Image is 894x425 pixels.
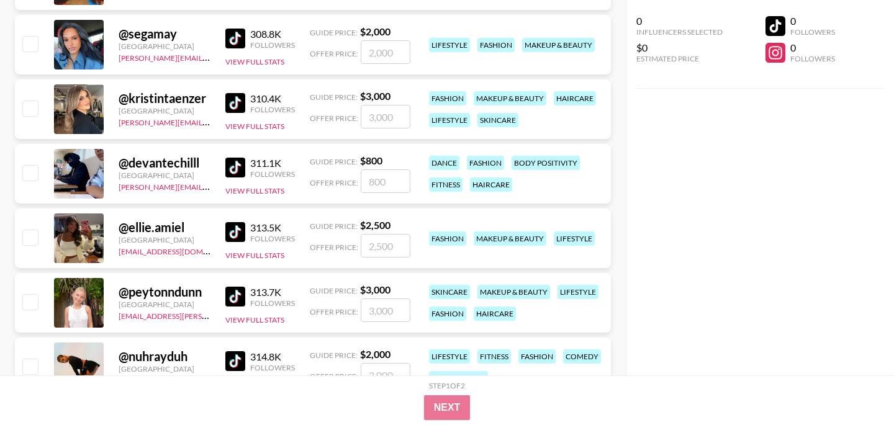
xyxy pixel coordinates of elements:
div: haircare [470,177,512,192]
div: lifestyle [554,231,595,246]
span: Guide Price: [310,351,358,360]
div: Followers [250,234,295,243]
button: View Full Stats [225,251,284,260]
div: Followers [250,105,295,114]
div: 311.1K [250,157,295,169]
span: Guide Price: [310,28,358,37]
img: TikTok [225,29,245,48]
img: TikTok [225,158,245,177]
div: 310.4K [250,92,295,105]
div: 308.8K [250,28,295,40]
span: Offer Price: [310,178,358,187]
input: 3,000 [361,298,410,322]
a: [EMAIL_ADDRESS][DOMAIN_NAME] [119,244,243,256]
div: skincare [429,285,470,299]
div: @ nuhrayduh [119,349,210,364]
span: Offer Price: [310,243,358,252]
div: [GEOGRAPHIC_DATA] [119,300,210,309]
input: 2,500 [361,234,410,257]
div: fashion [429,306,466,321]
a: [PERSON_NAME][EMAIL_ADDRESS][DOMAIN_NAME] [119,51,302,63]
input: 3,000 [361,105,410,128]
div: makeup & beauty [522,38,595,52]
div: fashion [429,91,466,105]
img: TikTok [225,351,245,371]
div: Followers [250,363,295,372]
div: Followers [790,27,835,37]
div: fashion [477,38,515,52]
div: Estimated Price [636,54,723,63]
span: Offer Price: [310,307,358,316]
strong: $ 2,000 [360,348,391,360]
div: @ kristintaenzer [119,91,210,106]
div: lifestyle [429,113,470,127]
div: 313.7K [250,286,295,298]
a: [EMAIL_ADDRESS][PERSON_NAME][DOMAIN_NAME] [119,309,302,321]
div: lifestyle [429,38,470,52]
div: 0 [790,15,835,27]
span: Guide Price: [310,221,358,231]
div: @ peytonndunn [119,284,210,300]
div: @ segamay [119,26,210,42]
div: $0 [636,42,723,54]
button: View Full Stats [225,186,284,195]
div: Followers [250,40,295,50]
div: dance [429,156,459,170]
div: @ ellie.amiel [119,220,210,235]
img: TikTok [225,93,245,113]
span: Guide Price: [310,92,358,102]
strong: $ 2,000 [360,25,391,37]
div: lifestyle [558,285,598,299]
div: @ devantechilll [119,155,210,171]
span: Offer Price: [310,49,358,58]
div: 0 [790,42,835,54]
span: Offer Price: [310,114,358,123]
div: haircare [474,306,516,321]
div: makeup & beauty [474,231,546,246]
div: skincare [477,113,518,127]
div: fashion [518,349,556,364]
div: Followers [790,54,835,63]
strong: $ 3,000 [360,284,391,295]
button: View Full Stats [225,315,284,324]
input: 2,000 [361,40,410,64]
div: [GEOGRAPHIC_DATA] [119,235,210,244]
div: comedy [563,349,601,364]
div: fashion [429,231,466,246]
div: 314.8K [250,351,295,363]
div: [GEOGRAPHIC_DATA] [119,171,210,180]
input: 2,000 [361,363,410,387]
div: [GEOGRAPHIC_DATA] [119,106,210,115]
div: fitness [477,349,511,364]
span: Guide Price: [310,286,358,295]
div: makeup & beauty [477,285,550,299]
div: Followers [250,169,295,179]
a: [PERSON_NAME][EMAIL_ADDRESS][DOMAIN_NAME] [119,180,302,192]
strong: $ 800 [360,154,382,166]
img: TikTok [225,287,245,306]
div: Step 1 of 2 [429,381,465,390]
button: View Full Stats [225,122,284,131]
img: TikTok [225,222,245,242]
span: Guide Price: [310,157,358,166]
strong: $ 3,000 [360,90,391,102]
div: 313.5K [250,221,295,234]
div: [GEOGRAPHIC_DATA] [119,42,210,51]
button: View Full Stats [225,57,284,66]
a: [PERSON_NAME][EMAIL_ADDRESS][DOMAIN_NAME] [119,115,302,127]
div: haircare [554,91,596,105]
div: makeup & beauty [474,91,546,105]
button: Next [424,395,471,420]
input: 800 [361,169,410,193]
div: fashion [467,156,504,170]
div: [GEOGRAPHIC_DATA] [119,364,210,374]
div: Followers [250,298,295,308]
strong: $ 2,500 [360,219,391,231]
span: Offer Price: [310,372,358,381]
div: 0 [636,15,723,27]
iframe: Drift Widget Chat Controller [832,363,879,410]
div: Influencers Selected [636,27,723,37]
div: lifestyle [429,349,470,364]
div: fitness [429,177,463,192]
div: livestreamer [429,371,488,385]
